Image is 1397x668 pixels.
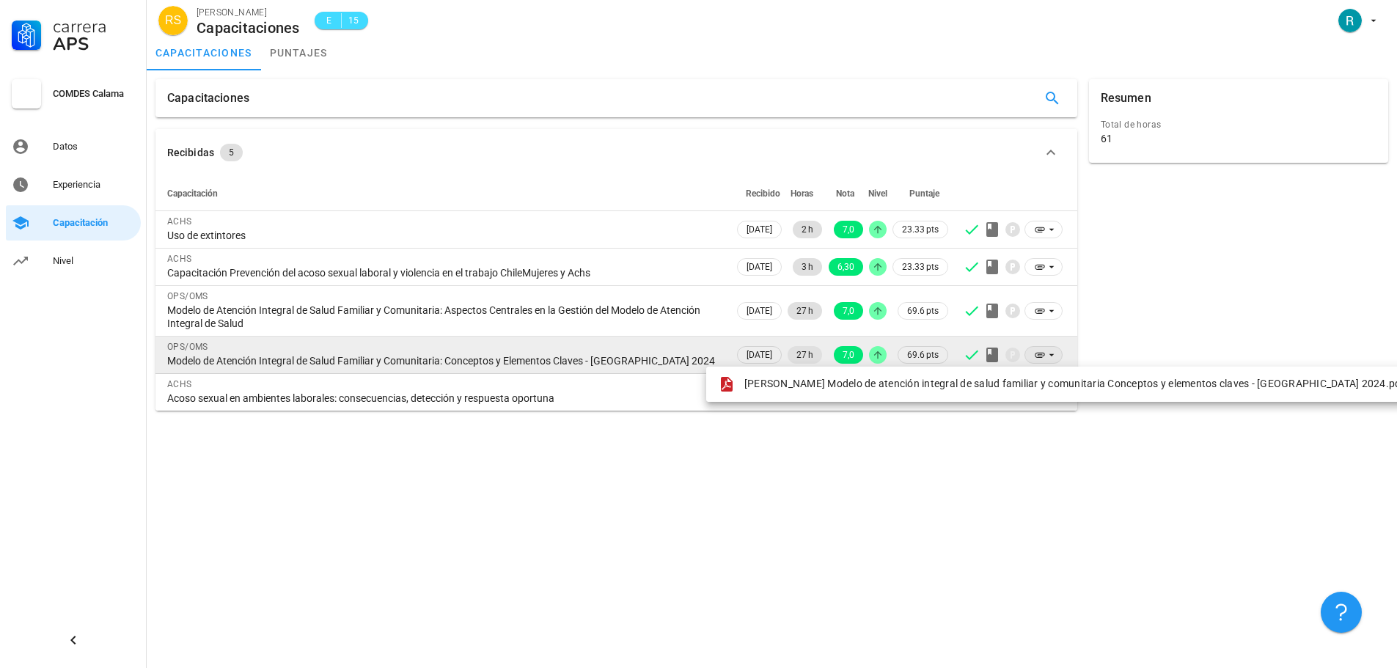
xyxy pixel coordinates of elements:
span: RS [165,6,181,35]
span: Nota [836,188,854,199]
span: ACHS [167,216,192,227]
div: Acoso sexual en ambientes laborales: consecuencias, detección y respuesta oportuna [167,392,722,405]
span: Horas [791,188,813,199]
a: puntajes [261,35,337,70]
th: Capacitación [155,176,734,211]
span: 27 h [796,302,813,320]
span: Recibido [746,188,780,199]
div: Nivel [53,255,135,267]
a: capacitaciones [147,35,261,70]
span: 3 h [802,258,813,276]
span: 7,0 [843,302,854,320]
a: Datos [6,129,141,164]
span: Capacitación [167,188,218,199]
div: Datos [53,141,135,153]
div: Total de horas [1101,117,1376,132]
div: APS [53,35,135,53]
div: avatar [158,6,188,35]
div: Modelo de Atención Integral de Salud Familiar y Comunitaria: Conceptos y Elementos Claves - [GEOG... [167,354,722,367]
a: Capacitación [6,205,141,241]
th: Nota [825,176,866,211]
span: 27 h [796,346,813,364]
span: [DATE] [747,259,772,275]
div: Capacitaciones [167,79,249,117]
div: Capacitación [53,217,135,229]
div: Uso de extintores [167,229,722,242]
div: 61 [1101,132,1112,145]
div: Modelo de Atención Integral de Salud Familiar y Comunitaria: Aspectos Centrales en la Gestión del... [167,304,722,330]
span: 23.33 pts [902,222,939,237]
a: Experiencia [6,167,141,202]
span: OPS/OMS [167,342,208,352]
div: [PERSON_NAME] [197,5,300,20]
span: [DATE] [747,303,772,319]
div: avatar [1338,9,1362,32]
th: Puntaje [890,176,951,211]
span: 69.6 pts [907,348,939,362]
span: ACHS [167,254,192,264]
button: Recibidas 5 [155,129,1077,176]
span: 69.6 pts [907,304,939,318]
span: Puntaje [909,188,939,199]
span: [DATE] [747,221,772,238]
span: E [323,13,335,28]
span: [DATE] [747,347,772,363]
div: Carrera [53,18,135,35]
div: Recibidas [167,144,214,161]
span: 7,0 [843,221,854,238]
span: 5 [229,144,234,161]
a: Nivel [6,243,141,279]
div: Capacitación Prevención del acoso sexual laboral y violencia en el trabajo ChileMujeres y Achs [167,266,722,279]
span: 2 h [802,221,813,238]
div: Resumen [1101,79,1151,117]
span: OPS/OMS [167,291,208,301]
div: Experiencia [53,179,135,191]
div: COMDES Calama [53,88,135,100]
div: Capacitaciones [197,20,300,36]
span: ACHS [167,379,192,389]
span: 6,30 [837,258,854,276]
span: 15 [348,13,359,28]
th: Horas [785,176,825,211]
th: Recibido [734,176,785,211]
span: Nivel [868,188,887,199]
span: 23.33 pts [902,260,939,274]
th: Nivel [866,176,890,211]
span: 7,0 [843,346,854,364]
